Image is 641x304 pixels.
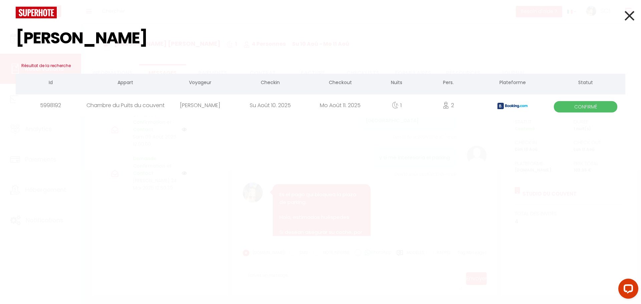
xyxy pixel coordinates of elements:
div: 1 [375,94,418,116]
th: Nuits [375,74,418,93]
th: Statut [546,74,625,93]
img: logo [16,7,57,18]
th: Voyageur [165,74,235,93]
th: Checkin [235,74,305,93]
div: Chambre du Puits du couvent [86,94,165,116]
div: 5998192 [16,94,86,116]
div: [PERSON_NAME] [165,94,235,116]
h3: Résultat de la recherche [16,58,625,74]
th: Pers. [418,74,479,93]
div: 2 [418,94,479,116]
th: Checkout [305,74,375,93]
th: Plateforme [479,74,546,93]
span: Confirmé [554,101,617,112]
img: booking2.png [497,103,527,109]
div: Mo Août 11. 2025 [305,94,375,116]
iframe: LiveChat chat widget [613,276,641,304]
th: Appart [86,74,165,93]
div: Su Août 10. 2025 [235,94,305,116]
th: Id [16,74,86,93]
input: Tapez pour rechercher... [16,18,625,58]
